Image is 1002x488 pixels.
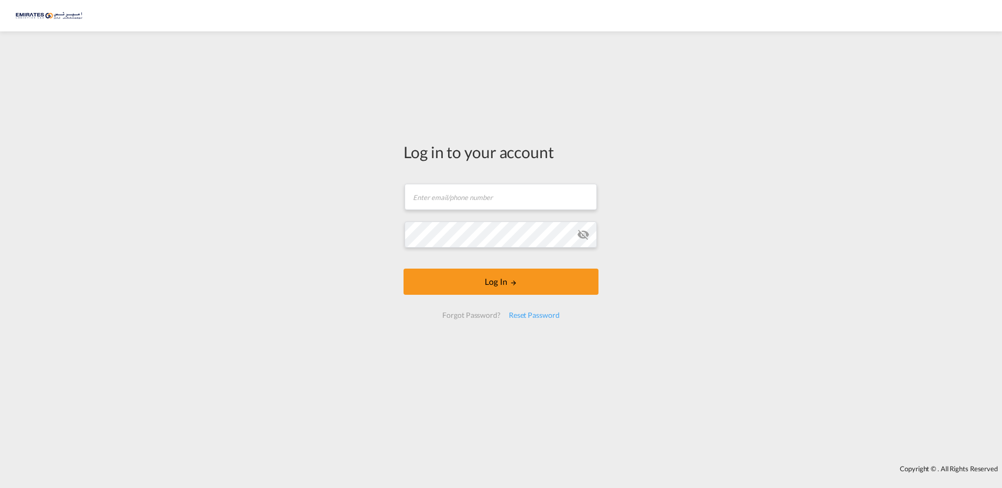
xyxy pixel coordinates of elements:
img: c67187802a5a11ec94275b5db69a26e6.png [16,4,86,28]
input: Enter email/phone number [405,184,597,210]
md-icon: icon-eye-off [577,228,590,241]
button: LOGIN [404,269,598,295]
div: Reset Password [505,306,564,325]
div: Log in to your account [404,141,598,163]
div: Forgot Password? [438,306,504,325]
